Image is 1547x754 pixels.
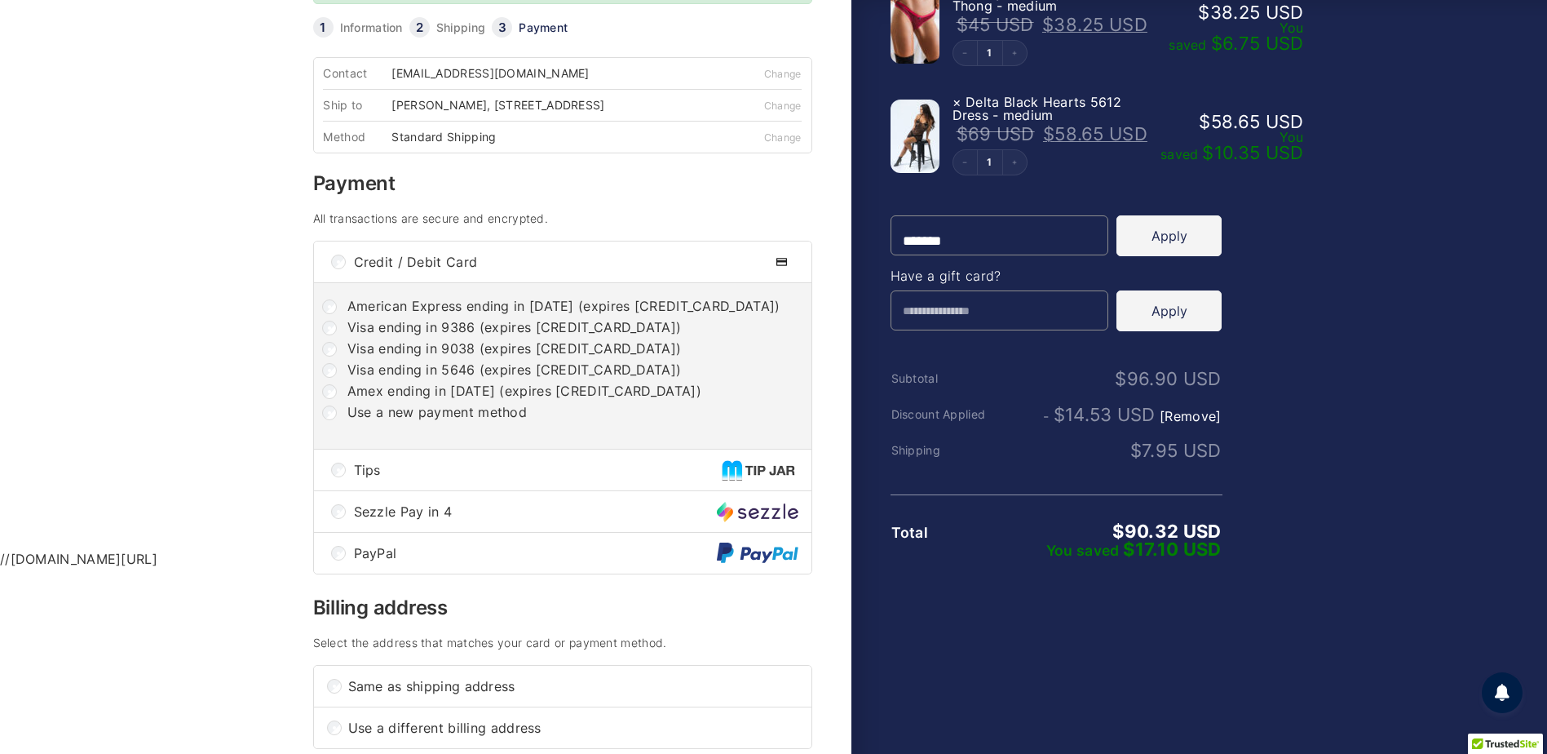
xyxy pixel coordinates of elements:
span: Use a different billing address [348,721,798,734]
label: Visa ending in 9386 (expires [CREDIT_CARD_DATA]) [347,319,681,335]
bdi: 58.65 USD [1199,111,1303,132]
div: You saved [1001,540,1221,558]
span: $ [957,123,968,144]
span: $ [1115,368,1126,389]
bdi: 90.32 USD [1112,521,1221,542]
img: Sezzle Pay in 4 [717,502,798,522]
span: $ [1043,123,1054,144]
div: Standard Shipping [391,131,507,143]
th: Subtotal [891,372,1001,385]
span: Credit / Debit Card [354,255,766,268]
img: Delta Black Hearts 5612 Dress 05 [891,100,939,173]
a: Change [764,68,802,80]
div: Ship to [323,100,391,111]
label: Use a new payment method [347,404,527,420]
span: $ [1199,111,1210,132]
td: - [1001,405,1222,424]
a: Edit [978,48,1002,58]
div: Contact [323,68,391,79]
button: Decrement [953,41,978,65]
span: $ [1042,14,1054,35]
a: Payment [519,22,568,33]
bdi: 45 USD [957,14,1034,35]
span: $ [1211,33,1222,54]
bdi: 7.95 USD [1130,440,1222,461]
bdi: 58.65 USD [1043,123,1147,144]
span: $ [1202,142,1213,163]
div: [EMAIL_ADDRESS][DOMAIN_NAME] [391,68,600,79]
button: Apply [1116,291,1222,331]
span: $ [1198,2,1209,23]
bdi: 6.75 USD [1211,33,1304,54]
bdi: 38.25 USD [1042,14,1147,35]
button: Increment [1002,150,1027,175]
img: Credit / Debit Card [766,252,798,272]
span: $ [1123,539,1134,560]
img: Tips [722,460,798,481]
div: You saved [1160,131,1304,162]
th: Total [891,525,1001,541]
span: Same as shipping address [348,680,798,693]
bdi: 17.10 USD [1123,539,1221,560]
h4: All transactions are secure and encrypted. [313,213,812,224]
div: [PERSON_NAME], [STREET_ADDRESS] [391,100,616,111]
bdi: 96.90 USD [1115,368,1221,389]
button: Apply [1116,215,1222,256]
h3: Payment [313,174,812,193]
span: PayPal [354,547,717,560]
a: Edit [978,157,1002,167]
bdi: 69 USD [957,123,1035,144]
button: Decrement [953,150,978,175]
div: Method [323,131,391,143]
a: Shipping [436,22,485,33]
span: 14.53 USD [1054,404,1156,425]
bdi: 38.25 USD [1198,2,1303,23]
h4: Select the address that matches your card or payment method. [313,637,812,649]
a: Remove this item [953,94,961,110]
a: Remove WSW2025 coupon [1160,408,1221,424]
a: Change [764,100,802,112]
span: $ [957,14,968,35]
h3: Billing address [313,598,812,618]
img: PayPal [717,543,798,565]
label: Visa ending in 9038 (expires [CREDIT_CARD_DATA]) [347,340,681,357]
bdi: 10.35 USD [1202,142,1303,163]
label: Visa ending in 5646 (expires [CREDIT_CARD_DATA]) [347,361,681,378]
label: Amex ending in [DATE] (expires [CREDIT_CARD_DATA]) [347,383,701,399]
span: $ [1054,404,1065,425]
div: You saved [1160,21,1304,52]
span: Delta Black Hearts 5612 Dress - medium [953,94,1122,123]
a: Information [340,22,403,33]
span: $ [1130,440,1142,461]
th: Shipping [891,444,1001,457]
button: Increment [1002,41,1027,65]
span: Sezzle Pay in 4 [354,505,717,518]
span: $ [1112,521,1124,542]
label: American Express ending in [DATE] (expires [CREDIT_CARD_DATA]) [347,298,780,314]
h4: Have a gift card? [891,269,1222,282]
span: Tips [354,463,722,477]
th: Discount Applied [891,408,1001,421]
a: Change [764,131,802,144]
